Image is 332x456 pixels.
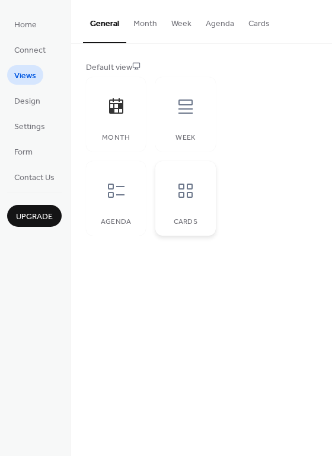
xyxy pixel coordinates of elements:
button: Upgrade [7,205,62,227]
span: Views [14,70,36,82]
div: Month [98,134,134,142]
span: Contact Us [14,172,55,184]
div: Agenda [98,218,134,226]
div: Week [167,134,203,142]
span: Form [14,146,33,159]
span: Settings [14,121,45,133]
a: Form [7,142,40,161]
a: Views [7,65,43,85]
a: Connect [7,40,53,59]
div: Default view [86,62,315,74]
span: Home [14,19,37,31]
a: Settings [7,116,52,136]
span: Upgrade [16,211,53,223]
a: Home [7,14,44,34]
span: Connect [14,44,46,57]
span: Design [14,95,40,108]
div: Cards [167,218,203,226]
a: Design [7,91,47,110]
a: Contact Us [7,167,62,187]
